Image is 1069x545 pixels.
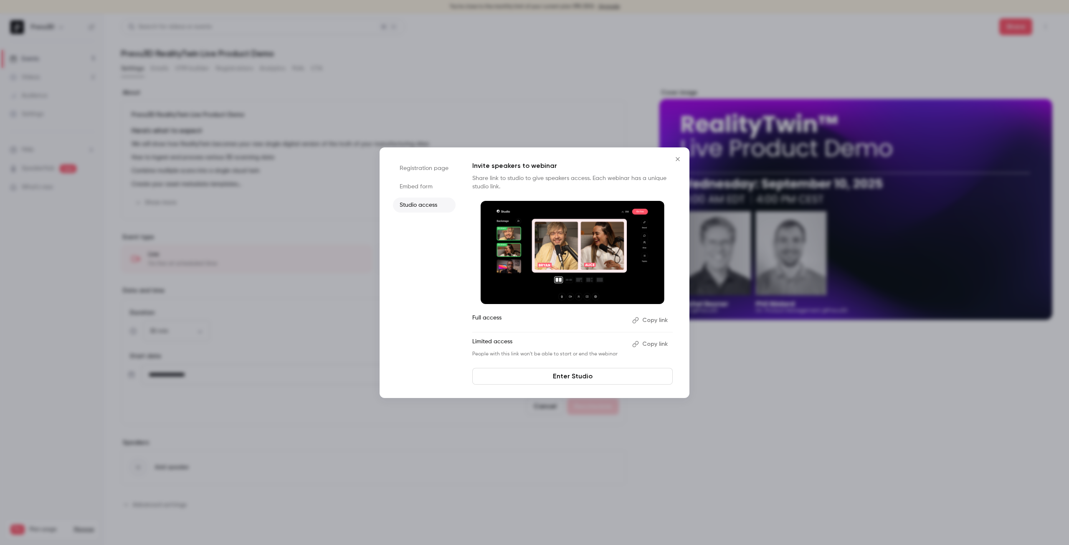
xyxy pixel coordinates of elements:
a: Enter Studio [472,368,673,385]
li: Registration page [393,161,456,176]
p: People with this link won't be able to start or end the webinar [472,351,626,357]
button: Copy link [629,337,673,351]
img: Invite speakers to webinar [481,201,664,304]
p: Full access [472,314,626,327]
p: Share link to studio to give speakers access. Each webinar has a unique studio link. [472,174,673,191]
li: Studio access [393,198,456,213]
p: Invite speakers to webinar [472,161,673,171]
p: Limited access [472,337,626,351]
li: Embed form [393,179,456,194]
button: Copy link [629,314,673,327]
button: Close [669,151,686,167]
